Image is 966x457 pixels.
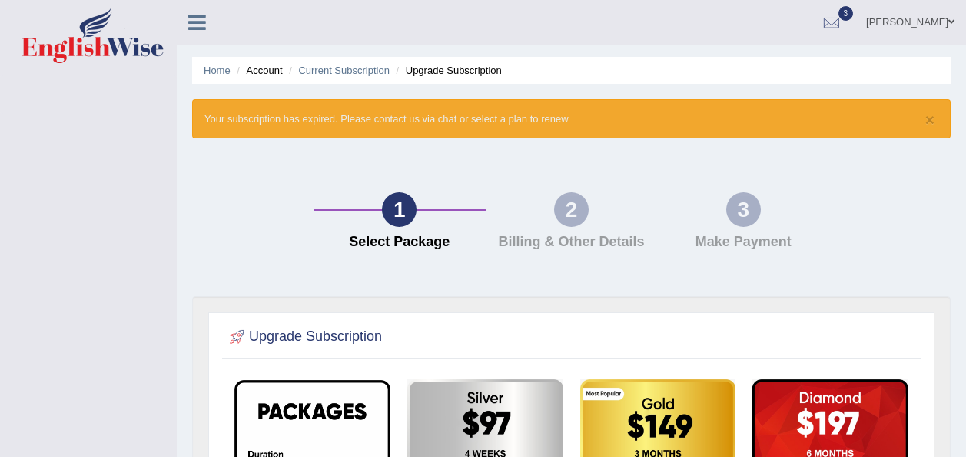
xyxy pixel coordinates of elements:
[226,325,382,349] h2: Upgrade Subscription
[393,63,502,78] li: Upgrade Subscription
[382,192,417,227] div: 1
[838,6,854,21] span: 3
[233,63,282,78] li: Account
[321,235,478,250] h4: Select Package
[726,192,761,227] div: 3
[493,235,650,250] h4: Billing & Other Details
[925,112,934,128] button: ×
[192,99,951,138] div: Your subscription has expired. Please contact us via chat or select a plan to renew
[298,65,390,76] a: Current Subscription
[665,235,822,250] h4: Make Payment
[554,192,589,227] div: 2
[204,65,231,76] a: Home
